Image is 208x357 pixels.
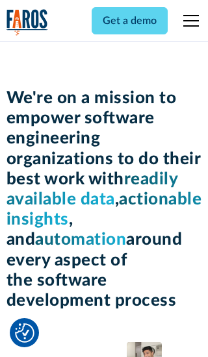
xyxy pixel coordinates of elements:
[6,171,179,208] span: readily available data
[6,9,48,36] a: home
[92,7,168,34] a: Get a demo
[35,231,126,248] span: automation
[6,9,48,36] img: Logo of the analytics and reporting company Faros.
[175,5,201,36] div: menu
[15,323,34,343] img: Revisit consent button
[15,323,34,343] button: Cookie Settings
[6,88,202,311] h1: We're on a mission to empower software engineering organizations to do their best work with , , a...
